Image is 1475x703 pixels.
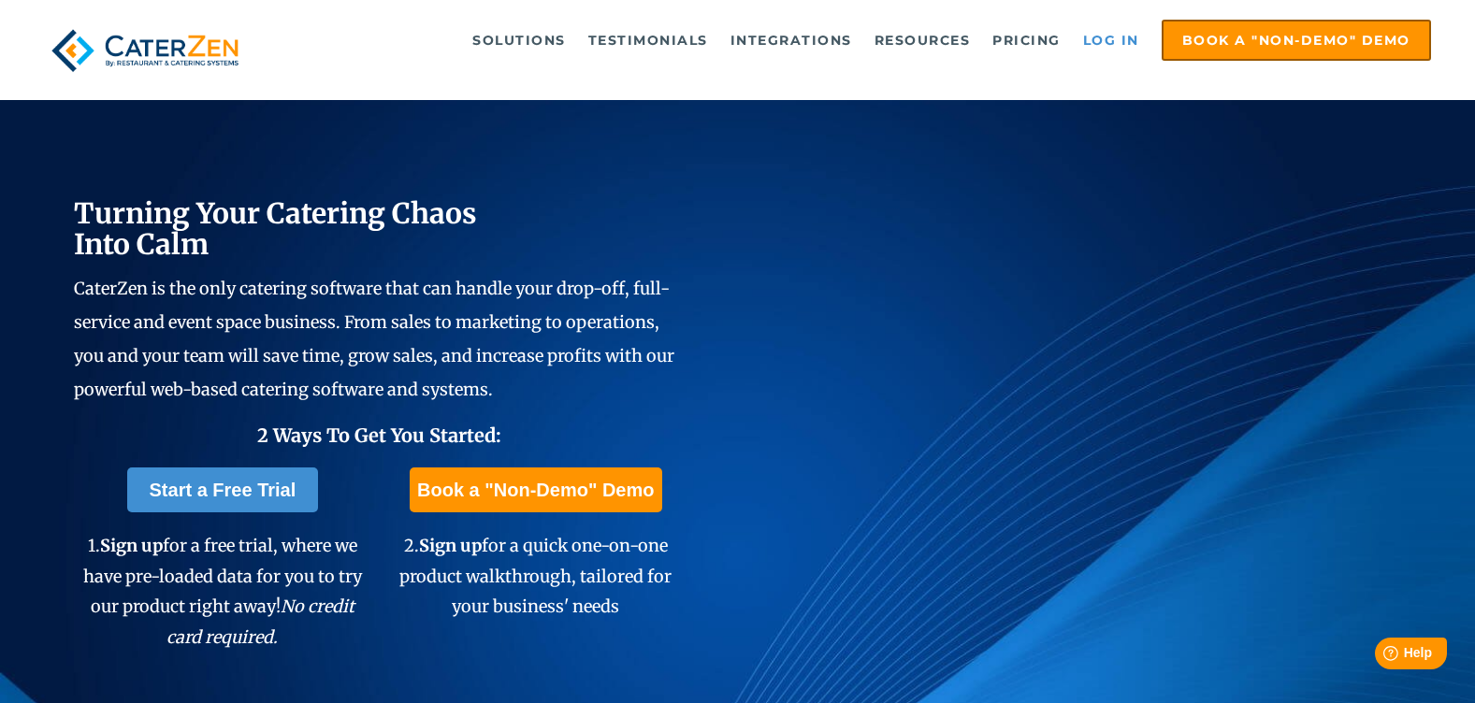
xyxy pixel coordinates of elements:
a: Book a "Non-Demo" Demo [410,467,661,512]
a: Resources [865,22,980,59]
span: 1. for a free trial, where we have pre-loaded data for you to try our product right away! [83,535,362,647]
span: Turning Your Catering Chaos Into Calm [74,195,477,262]
iframe: Help widget launcher [1309,630,1454,682]
a: Book a "Non-Demo" Demo [1162,20,1431,61]
span: CaterZen is the only catering software that can handle your drop-off, full-service and event spac... [74,278,674,400]
span: Sign up [100,535,163,556]
a: Pricing [983,22,1070,59]
span: Sign up [419,535,482,556]
a: Start a Free Trial [127,467,319,512]
div: Navigation Menu [282,20,1431,61]
span: 2. for a quick one-on-one product walkthrough, tailored for your business' needs [399,535,672,617]
a: Solutions [463,22,575,59]
span: 2 Ways To Get You Started: [257,423,501,447]
a: Integrations [721,22,861,59]
img: caterzen [44,20,245,81]
a: Testimonials [579,22,717,59]
a: Log in [1074,22,1149,59]
em: No credit card required. [166,595,354,647]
